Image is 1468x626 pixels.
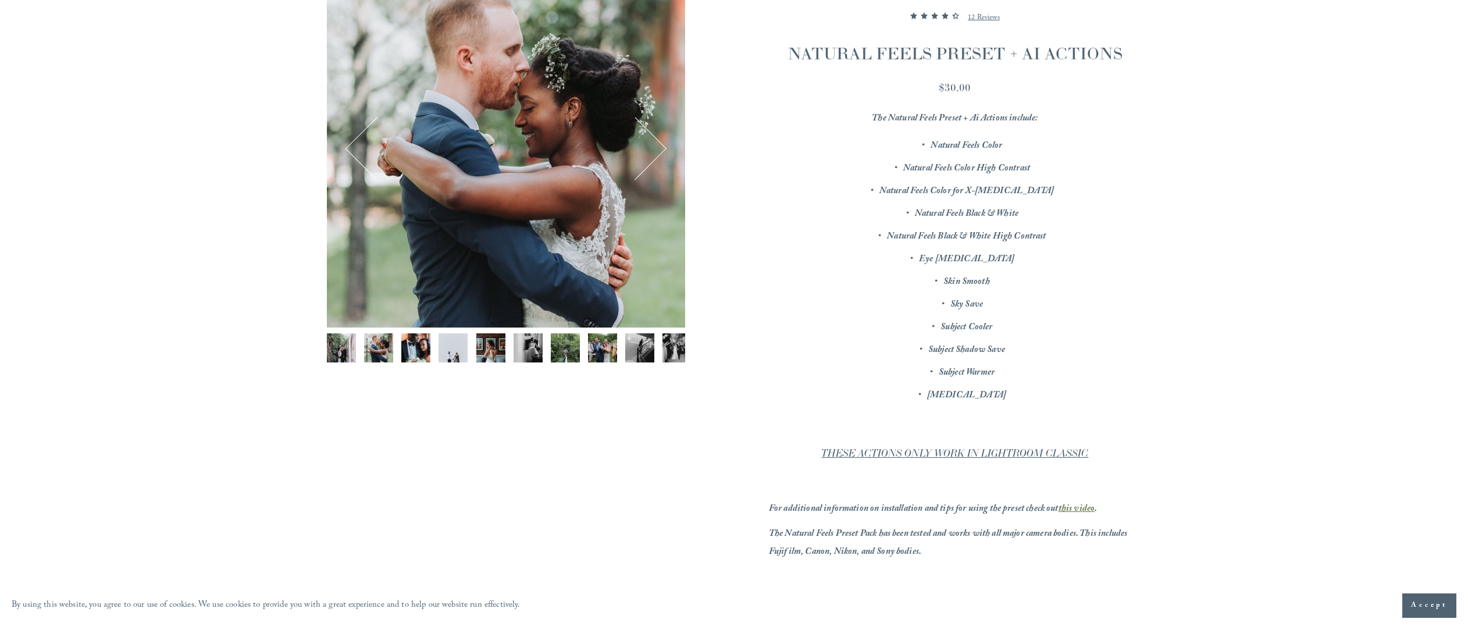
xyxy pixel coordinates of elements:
[927,388,1006,404] em: [MEDICAL_DATA]
[625,333,654,362] button: Image 9 of 12
[551,333,580,362] img: lightroom-presets-natural-look.jpg
[915,207,1018,222] em: Natural Feels Black & White
[551,333,580,362] button: Image 7 of 12
[943,275,990,290] em: Skin Smooth
[588,333,617,362] button: Image 8 of 12
[349,121,405,177] button: Previous
[401,333,430,362] button: Image 3 of 12
[439,333,468,362] button: Image 4 of 12
[968,4,1000,32] a: 12 Reviews
[514,333,543,362] img: DSCF9372.jpg (Copy)
[968,11,1000,25] p: 12 Reviews
[1411,600,1448,611] span: Accept
[12,597,521,614] p: By using this website, you agree to our use of cookies. We use cookies to provide you with a grea...
[364,333,393,362] img: best-lightroom-preset-natural-look.jpg
[476,333,505,362] img: FUJ14832.jpg (Copy)
[769,501,1059,517] em: For additional information on installation and tips for using the preset check out
[327,333,356,362] button: Image 1 of 12
[931,138,1002,154] em: Natural Feels Color
[939,365,995,381] em: Subject Warmer
[439,333,468,362] img: FUJ18856 copy.jpg (Copy)
[476,333,505,362] button: Image 5 of 12
[662,333,692,362] button: Image 10 of 12
[514,333,543,362] button: Image 6 of 12
[872,111,1038,127] em: The Natural Feels Preset + Ai Actions include:
[1059,501,1095,517] a: this video
[327,333,356,362] img: DSCF9013.jpg (Copy)
[950,297,983,313] em: Sky Save
[1402,593,1456,618] button: Accept
[903,161,1030,177] em: Natural Feels Color High Contrast
[940,320,992,336] em: Subject Cooler
[401,333,430,362] img: DSCF8972.jpg (Copy)
[769,80,1141,95] div: $30.00
[821,447,1088,460] em: THESE ACTIONS ONLY WORK IN LIGHTROOM CLASSIC
[769,42,1141,65] h1: NATURAL FEELS PRESET + AI ACTIONS
[928,343,1005,358] em: Subject Shadow Save
[919,252,1014,268] em: Eye [MEDICAL_DATA]
[625,333,654,362] img: raleigh-wedding-photographer.jpg
[887,229,1046,245] em: Natural Feels Black & White High Contrast
[662,333,692,362] img: FUJ15149.jpg (Copy)
[588,333,617,362] img: best-outdoor-north-carolina-wedding-photos.jpg
[879,184,1054,200] em: Natural Feels Color for X-[MEDICAL_DATA]
[769,527,1129,560] em: The Natural Feels Preset Pack has been tested and works with all major camera bodies. This includ...
[607,121,663,177] button: Next
[327,333,685,368] div: Gallery thumbnails
[364,333,393,362] button: Image 2 of 12
[1095,501,1097,517] em: .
